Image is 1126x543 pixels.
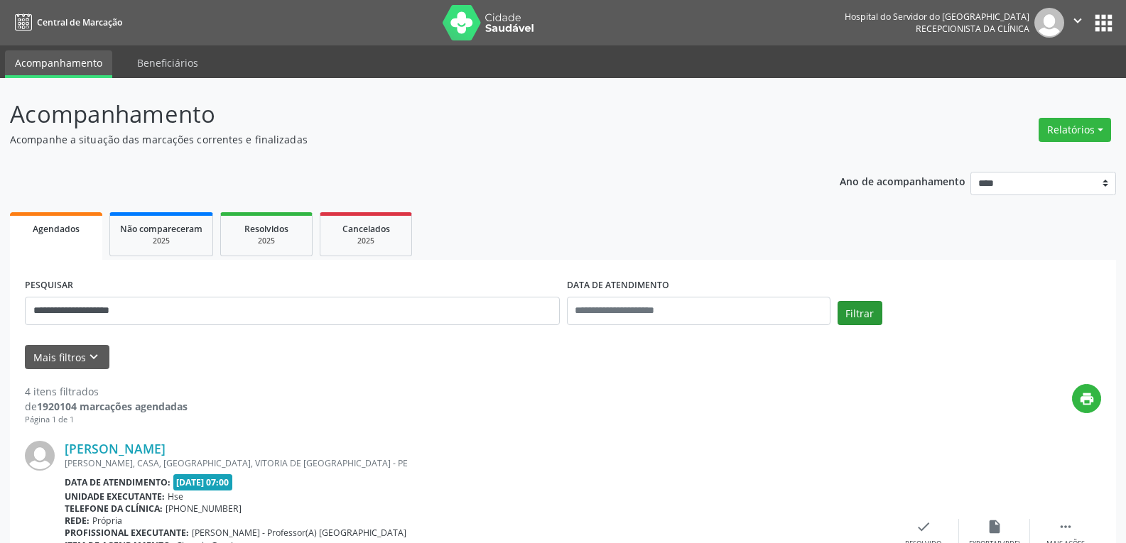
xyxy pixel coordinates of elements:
a: Central de Marcação [10,11,122,34]
div: 2025 [231,236,302,246]
a: Beneficiários [127,50,208,75]
button: Mais filtroskeyboard_arrow_down [25,345,109,370]
div: de [25,399,188,414]
b: Rede: [65,515,90,527]
b: Telefone da clínica: [65,503,163,515]
label: DATA DE ATENDIMENTO [567,275,669,297]
i:  [1070,13,1086,28]
i: insert_drive_file [987,519,1002,534]
span: Hse [168,490,183,503]
div: 4 itens filtrados [25,384,188,399]
b: Profissional executante: [65,527,189,539]
i:  [1058,519,1073,534]
span: Agendados [33,223,80,235]
a: [PERSON_NAME] [65,441,166,456]
img: img [25,441,55,471]
span: Recepcionista da clínica [916,23,1029,35]
span: [PHONE_NUMBER] [166,503,242,515]
div: Página 1 de 1 [25,414,188,426]
span: Própria [92,515,122,527]
span: Cancelados [342,223,390,235]
label: PESQUISAR [25,275,73,297]
i: check [916,519,931,534]
b: Data de atendimento: [65,476,170,488]
span: Central de Marcação [37,16,122,28]
p: Ano de acompanhamento [840,172,965,190]
span: [PERSON_NAME] - Professor(A) [GEOGRAPHIC_DATA] [192,527,406,539]
button: Filtrar [838,301,882,325]
img: img [1034,8,1064,38]
strong: 1920104 marcações agendadas [37,400,188,413]
button: Relatórios [1039,118,1111,142]
button:  [1064,8,1091,38]
b: Unidade executante: [65,490,165,503]
div: [PERSON_NAME], CASA, [GEOGRAPHIC_DATA], VITORIA DE [GEOGRAPHIC_DATA] - PE [65,457,888,469]
button: print [1072,384,1101,413]
span: Resolvidos [244,223,288,235]
div: Hospital do Servidor do [GEOGRAPHIC_DATA] [845,11,1029,23]
span: [DATE] 07:00 [173,474,233,490]
span: Não compareceram [120,223,202,235]
p: Acompanhe a situação das marcações correntes e finalizadas [10,132,784,147]
div: 2025 [330,236,401,246]
div: 2025 [120,236,202,246]
p: Acompanhamento [10,97,784,132]
i: print [1079,391,1095,407]
a: Acompanhamento [5,50,112,78]
i: keyboard_arrow_down [86,349,102,365]
button: apps [1091,11,1116,35]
